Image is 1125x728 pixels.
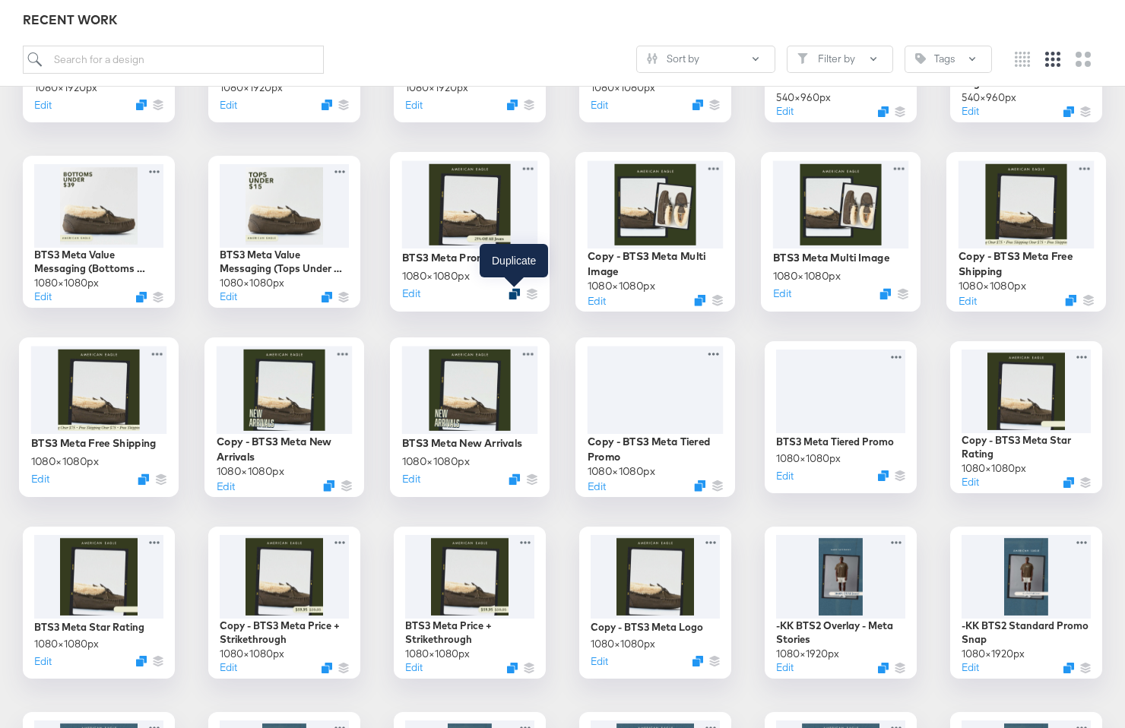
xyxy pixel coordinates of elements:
[402,435,523,450] div: BTS3 Meta New Arrivals
[962,104,979,119] button: Edit
[761,152,921,312] div: BTS3 Meta Multi Image1080×1080pxEditDuplicate
[220,98,237,112] button: Edit
[579,527,731,679] div: Copy - BTS3 Meta Logo1080×1080pxEditDuplicate
[959,248,1095,278] div: Copy - BTS3 Meta Free Shipping
[575,152,735,312] div: Copy - BTS3 Meta Multi Image1080×1080pxEditDuplicate
[323,480,334,492] svg: Duplicate
[402,471,420,486] button: Edit
[776,451,841,466] div: 1080 × 1080 px
[591,98,608,112] button: Edit
[220,81,283,95] div: 1080 × 1920 px
[31,471,49,486] button: Edit
[136,100,147,110] button: Duplicate
[220,248,349,276] div: BTS3 Meta Value Messaging (Tops Under $15)
[1045,52,1060,67] svg: Medium grid
[23,46,324,74] input: Search for a design
[962,647,1025,661] div: 1080 × 1920 px
[1063,663,1074,673] button: Duplicate
[905,46,992,73] button: TagTags
[34,81,97,95] div: 1080 × 1920 px
[878,663,889,673] button: Duplicate
[220,660,237,675] button: Edit
[694,295,705,306] svg: Duplicate
[588,293,606,307] button: Edit
[208,527,360,679] div: Copy - BTS3 Meta Price + Strikethrough1080×1080pxEditDuplicate
[797,53,808,64] svg: Filter
[204,337,364,497] div: Copy - BTS3 Meta New Arrivals1080×1080pxEditDuplicate
[962,90,1016,105] div: 540 × 960 px
[402,250,493,264] div: BTS3 Meta Promo
[405,81,468,95] div: 1080 × 1920 px
[588,434,724,464] div: Copy - BTS3 Meta Tiered Promo
[390,152,550,312] div: BTS3 Meta Promo1080×1080pxEditDuplicate
[34,637,99,651] div: 1080 × 1080 px
[776,469,794,483] button: Edit
[509,473,520,485] button: Duplicate
[1063,477,1074,488] svg: Duplicate
[217,464,284,478] div: 1080 × 1080 px
[950,527,1102,679] div: -KK BTS2 Standard Promo Snap1080×1920pxEditDuplicate
[405,98,423,112] button: Edit
[405,647,470,661] div: 1080 × 1080 px
[950,341,1102,493] div: Copy - BTS3 Meta Star Rating1080×1080pxEditDuplicate
[34,248,163,276] div: BTS3 Meta Value Messaging (Bottoms Under $39)
[509,288,520,299] svg: Duplicate
[959,293,977,307] button: Edit
[591,654,608,669] button: Edit
[322,292,332,302] svg: Duplicate
[23,156,175,308] div: BTS3 Meta Value Messaging (Bottoms Under $39)1080×1080pxEditDuplicate
[773,268,841,283] div: 1080 × 1080 px
[34,620,144,635] div: BTS3 Meta Star Rating
[765,527,917,679] div: -KK BTS2 Overlay - Meta Stories1080×1920pxEditDuplicate
[773,286,791,300] button: Edit
[31,454,99,468] div: 1080 × 1080 px
[23,527,175,679] div: BTS3 Meta Star Rating1080×1080pxEditDuplicate
[776,104,794,119] button: Edit
[692,100,703,110] button: Duplicate
[507,100,518,110] svg: Duplicate
[136,656,147,666] svg: Duplicate
[692,656,703,666] svg: Duplicate
[220,276,284,290] div: 1080 × 1080 px
[773,250,889,264] div: BTS3 Meta Multi Image
[776,660,794,675] button: Edit
[776,619,905,647] div: -KK BTS2 Overlay - Meta Stories
[138,473,149,485] svg: Duplicate
[405,660,423,675] button: Edit
[208,156,360,308] div: BTS3 Meta Value Messaging (Tops Under $15)1080×1080pxEditDuplicate
[390,337,550,497] div: BTS3 Meta New Arrivals1080×1080pxEditDuplicate
[1015,52,1030,67] svg: Small grid
[1076,52,1091,67] svg: Large grid
[402,286,420,300] button: Edit
[1063,106,1074,117] svg: Duplicate
[136,292,147,302] button: Duplicate
[694,480,705,492] svg: Duplicate
[588,464,655,478] div: 1080 × 1080 px
[946,152,1106,312] div: Copy - BTS3 Meta Free Shipping1080×1080pxEditDuplicate
[217,478,235,492] button: Edit
[507,663,518,673] svg: Duplicate
[322,100,332,110] svg: Duplicate
[217,434,353,464] div: Copy - BTS3 Meta New Arrivals
[962,619,1091,647] div: -KK BTS2 Standard Promo Snap
[878,470,889,481] svg: Duplicate
[575,337,735,497] div: Copy - BTS3 Meta Tiered Promo1080×1080pxEditDuplicate
[31,435,157,450] div: BTS3 Meta Free Shipping
[1065,295,1076,306] button: Duplicate
[915,53,926,64] svg: Tag
[34,98,52,112] button: Edit
[962,475,979,489] button: Edit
